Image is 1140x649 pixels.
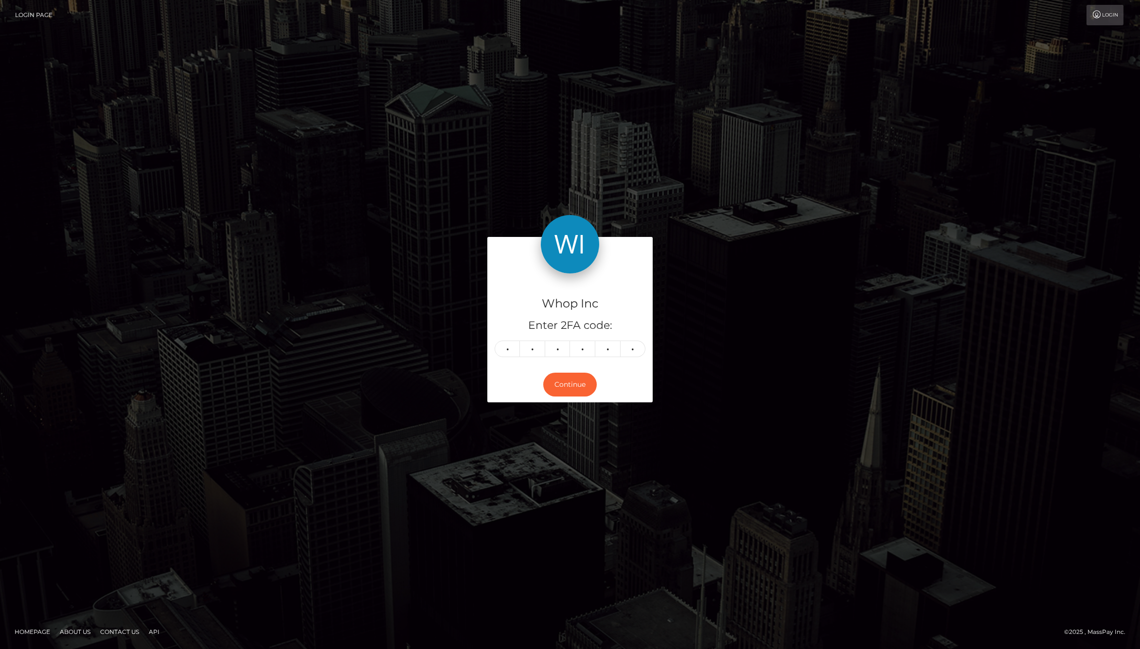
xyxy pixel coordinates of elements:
button: Continue [543,373,597,397]
a: API [145,624,163,639]
img: Whop Inc [541,215,599,273]
div: © 2025 , MassPay Inc. [1064,627,1133,637]
a: Contact Us [96,624,143,639]
a: About Us [56,624,94,639]
a: Homepage [11,624,54,639]
a: Login [1087,5,1123,25]
h4: Whop Inc [495,295,645,312]
h5: Enter 2FA code: [495,318,645,333]
a: Login Page [15,5,53,25]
